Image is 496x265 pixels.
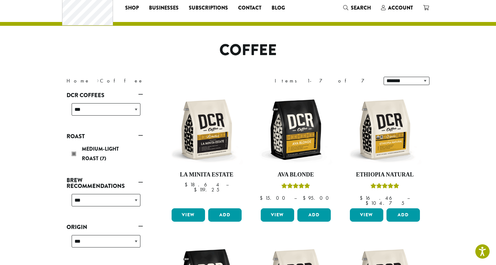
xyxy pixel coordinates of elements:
[259,93,332,206] a: Ava BlondeRated 5.00 out of 5
[260,195,288,201] bdi: 15.00
[170,171,243,178] h4: La Minita Estate
[348,93,422,166] img: DCR-12oz-FTO-Ethiopia-Natural-Stock-scaled.png
[82,145,119,162] span: Medium-Light Roast
[208,208,242,222] button: Add
[67,233,143,255] div: Origin
[67,77,238,85] nav: Breadcrumb
[360,195,401,201] bdi: 16.46
[303,195,308,201] span: $
[348,171,422,178] h4: Ethiopia Natural
[185,181,220,188] bdi: 18.64
[67,222,143,233] a: Origin
[67,77,90,84] a: Home
[259,171,332,178] h4: Ava Blonde
[259,93,332,166] img: DCR-12oz-Ava-Blonde-Stock-scaled.png
[172,208,205,222] a: View
[67,142,143,167] div: Roast
[407,195,410,201] span: –
[67,131,143,142] a: Roast
[260,195,265,201] span: $
[226,181,229,188] span: –
[170,93,243,166] img: DCR-12oz-La-Minita-Estate-Stock-scaled.png
[297,208,331,222] button: Add
[365,200,371,206] span: $
[100,155,106,162] span: (7)
[294,195,297,201] span: –
[238,4,261,12] span: Contact
[189,4,228,12] span: Subscriptions
[388,4,413,11] span: Account
[365,200,404,206] bdi: 104.75
[272,4,285,12] span: Blog
[185,181,190,188] span: $
[67,101,143,123] div: DCR Coffees
[371,182,399,192] div: Rated 5.00 out of 5
[281,182,310,192] div: Rated 5.00 out of 5
[194,186,219,193] bdi: 119.25
[350,208,383,222] a: View
[149,4,179,12] span: Businesses
[386,208,420,222] button: Add
[97,75,99,85] span: ›
[67,175,143,191] a: Brew Recommendations
[67,191,143,214] div: Brew Recommendations
[62,41,434,60] h1: Coffee
[125,4,139,12] span: Shop
[67,90,143,101] a: DCR Coffees
[338,3,376,13] a: Search
[120,3,144,13] a: Shop
[348,93,422,206] a: Ethiopia NaturalRated 5.00 out of 5
[360,195,365,201] span: $
[303,195,332,201] bdi: 95.00
[351,4,371,11] span: Search
[261,208,294,222] a: View
[170,93,243,206] a: La Minita Estate
[194,186,199,193] span: $
[275,77,374,85] div: Items 1-7 of 7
